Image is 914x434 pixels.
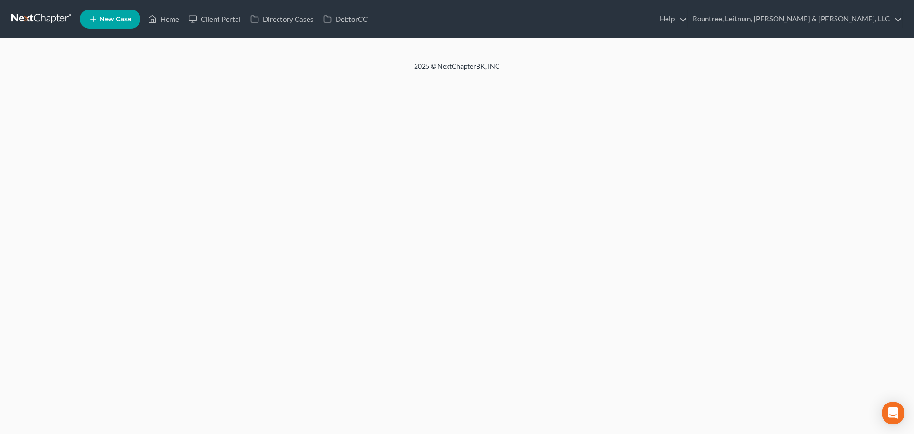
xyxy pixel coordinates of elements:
[143,10,184,28] a: Home
[688,10,902,28] a: Rountree, Leitman, [PERSON_NAME] & [PERSON_NAME], LLC
[655,10,687,28] a: Help
[184,10,246,28] a: Client Portal
[80,10,140,29] new-legal-case-button: New Case
[246,10,318,28] a: Directory Cases
[882,402,904,424] div: Open Intercom Messenger
[186,61,728,79] div: 2025 © NextChapterBK, INC
[318,10,372,28] a: DebtorCC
